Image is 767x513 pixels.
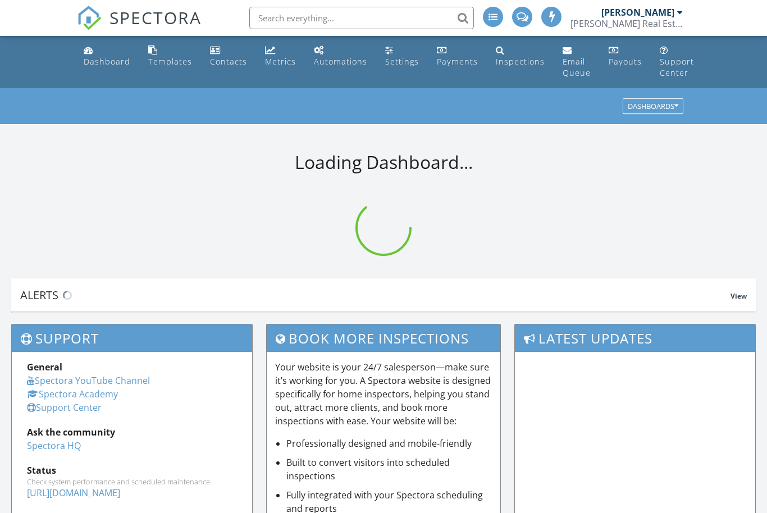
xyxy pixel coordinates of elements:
[27,464,237,477] div: Status
[432,40,482,72] a: Payments
[84,56,130,67] div: Dashboard
[148,56,192,67] div: Templates
[27,487,120,499] a: [URL][DOMAIN_NAME]
[261,40,300,72] a: Metrics
[491,40,549,72] a: Inspections
[623,99,683,114] button: Dashboards
[563,56,591,78] div: Email Queue
[20,287,731,303] div: Alerts
[385,56,419,67] div: Settings
[27,374,150,387] a: Spectora YouTube Channel
[604,40,646,72] a: Payouts
[558,40,595,84] a: Email Queue
[286,437,492,450] li: Professionally designed and mobile-friendly
[496,56,545,67] div: Inspections
[275,360,492,428] p: Your website is your 24/7 salesperson—make sure it’s working for you. A Spectora website is desig...
[249,7,474,29] input: Search everything...
[660,56,694,78] div: Support Center
[437,56,478,67] div: Payments
[109,6,202,29] span: SPECTORA
[144,40,197,72] a: Templates
[27,361,62,373] strong: General
[570,18,683,29] div: Cannon Real Estate Inspection
[77,15,202,39] a: SPECTORA
[309,40,372,72] a: Automations (Advanced)
[210,56,247,67] div: Contacts
[609,56,642,67] div: Payouts
[27,439,81,452] a: Spectora HQ
[27,425,237,439] div: Ask the community
[77,6,102,30] img: The Best Home Inspection Software - Spectora
[515,324,755,352] h3: Latest Updates
[27,388,118,400] a: Spectora Academy
[655,40,698,84] a: Support Center
[601,7,674,18] div: [PERSON_NAME]
[628,103,678,111] div: Dashboards
[27,401,102,414] a: Support Center
[731,291,747,301] span: View
[27,477,237,486] div: Check system performance and scheduled maintenance.
[265,56,296,67] div: Metrics
[12,324,252,352] h3: Support
[381,40,423,72] a: Settings
[286,456,492,483] li: Built to convert visitors into scheduled inspections
[267,324,500,352] h3: Book More Inspections
[314,56,367,67] div: Automations
[79,40,135,72] a: Dashboard
[206,40,252,72] a: Contacts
